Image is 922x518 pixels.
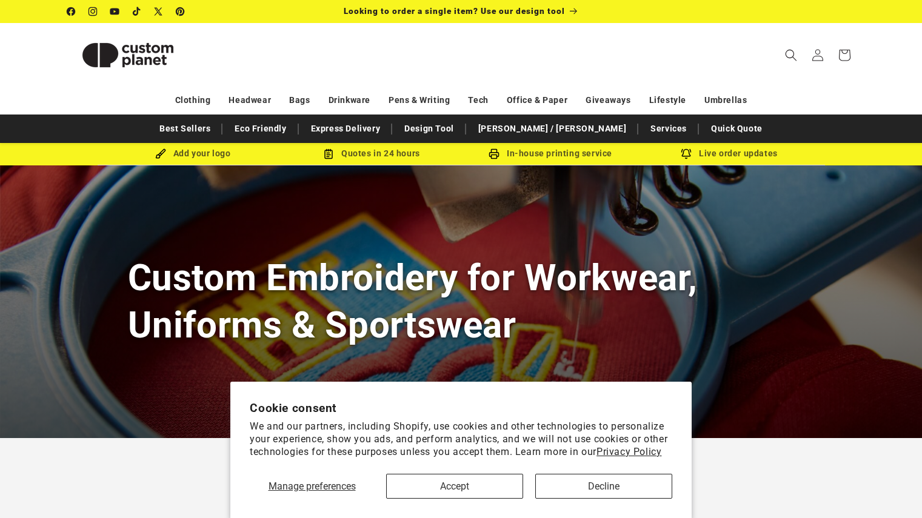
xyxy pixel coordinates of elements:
[596,446,661,457] a: Privacy Policy
[704,90,747,111] a: Umbrellas
[398,118,460,139] a: Design Tool
[153,118,216,139] a: Best Sellers
[649,90,686,111] a: Lifestyle
[644,118,693,139] a: Services
[229,118,292,139] a: Eco Friendly
[67,28,189,82] img: Custom Planet
[389,90,450,111] a: Pens & Writing
[269,480,356,492] span: Manage preferences
[155,148,166,159] img: Brush Icon
[472,118,632,139] a: [PERSON_NAME] / [PERSON_NAME]
[489,148,499,159] img: In-house printing
[289,90,310,111] a: Bags
[282,146,461,161] div: Quotes in 24 hours
[62,23,193,87] a: Custom Planet
[468,90,488,111] a: Tech
[250,420,672,458] p: We and our partners, including Shopify, use cookies and other technologies to personalize your ex...
[861,460,922,518] iframe: Chat Widget
[507,90,567,111] a: Office & Paper
[104,146,282,161] div: Add your logo
[329,90,370,111] a: Drinkware
[586,90,630,111] a: Giveaways
[128,254,795,348] h1: Custom Embroidery for Workwear, Uniforms & Sportswear
[461,146,640,161] div: In-house printing service
[229,90,271,111] a: Headwear
[705,118,769,139] a: Quick Quote
[535,474,672,499] button: Decline
[305,118,387,139] a: Express Delivery
[250,474,374,499] button: Manage preferences
[323,148,334,159] img: Order Updates Icon
[681,148,692,159] img: Order updates
[640,146,819,161] div: Live order updates
[344,6,565,16] span: Looking to order a single item? Use our design tool
[386,474,523,499] button: Accept
[175,90,211,111] a: Clothing
[250,401,672,415] h2: Cookie consent
[778,42,804,68] summary: Search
